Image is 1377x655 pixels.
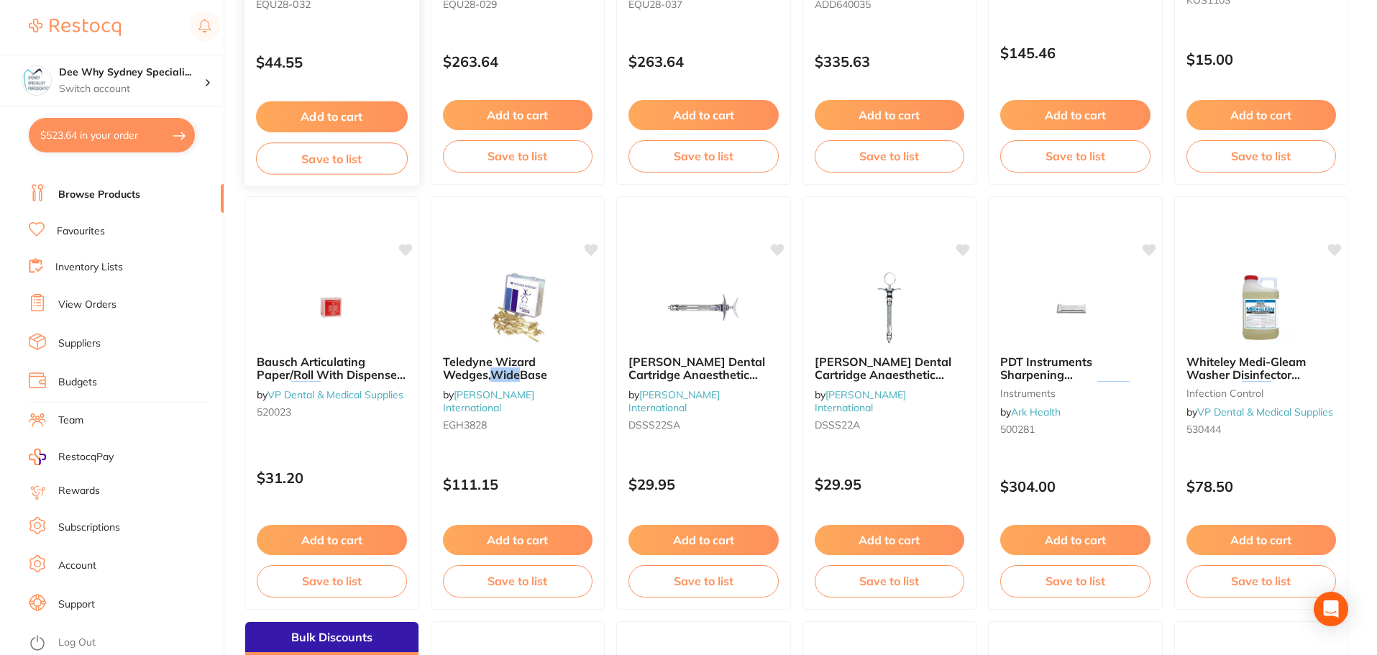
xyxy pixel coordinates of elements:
[256,54,408,70] p: $44.55
[58,298,116,312] a: View Orders
[29,632,219,655] button: Log Out
[815,355,965,382] b: Livingstone Dental Cartridge Anaesthetic Aspirating Syringe, 2.2ml, with Harpoon, Side Loading, P...
[490,367,520,382] em: Wide
[815,140,965,172] button: Save to list
[443,388,534,414] a: [PERSON_NAME] International
[443,476,593,493] p: $111.15
[628,476,779,493] p: $29.95
[628,355,779,382] b: Livingstone Dental Cartridge Anaesthetic Non-Aspirating Syringe, 2.2ml, without Harpoon, Side Loa...
[628,388,720,414] a: [PERSON_NAME] International
[628,525,779,555] button: Add to cart
[443,355,593,382] b: Teledyne Wizard Wedges, Wide Base
[1186,354,1306,395] span: Whiteley Medi-Gleam Washer Disinfector Detergent
[257,406,291,418] span: 520023
[443,525,593,555] button: Add to cart
[815,53,965,70] p: $335.63
[443,565,593,597] button: Save to list
[59,65,204,80] h4: Dee Why Sydney Specialist Periodontics
[29,11,121,44] a: Restocq Logo
[58,521,120,535] a: Subscriptions
[1186,355,1337,382] b: Whiteley Medi-Gleam Washer Disinfector Detergent Wide Neck 5 Litres
[1097,381,1130,395] em: Guide
[443,418,487,431] span: EGH3828
[1214,272,1308,344] img: Whiteley Medi-Gleam Washer Disinfector Detergent Wide Neck 5 Litres
[1000,525,1150,555] button: Add to cart
[256,142,408,175] button: Save to list
[257,470,407,486] p: $31.20
[257,388,403,401] span: by
[57,224,105,239] a: Favourites
[815,388,906,414] a: [PERSON_NAME] International
[1000,423,1035,436] span: 500281
[628,418,680,431] span: DSSS22SA
[443,100,593,130] button: Add to cart
[58,336,101,351] a: Suppliers
[1314,592,1348,626] div: Open Intercom Messenger
[1242,381,1271,395] em: Wide
[1186,423,1221,436] span: 530444
[256,101,408,132] button: Add to cart
[628,140,779,172] button: Save to list
[1000,478,1150,495] p: $304.00
[29,118,195,152] button: $523.64 in your order
[815,418,860,431] span: DSSS22A
[815,388,906,414] span: by
[55,260,123,275] a: Inventory Lists
[1000,100,1150,130] button: Add to cart
[843,272,936,344] img: Livingstone Dental Cartridge Anaesthetic Aspirating Syringe, 2.2ml, with Harpoon, Side Loading, P...
[1186,388,1337,399] small: infection control
[58,484,100,498] a: Rewards
[1000,354,1097,395] span: PDT Instruments Sharpening [PERSON_NAME]
[257,525,407,555] button: Add to cart
[58,375,97,390] a: Budgets
[1000,140,1150,172] button: Save to list
[29,19,121,36] img: Restocq Logo
[29,449,114,465] a: RestocqPay
[1000,406,1061,418] span: by
[1000,388,1150,399] small: instruments
[1000,45,1150,61] p: $145.46
[1186,478,1337,495] p: $78.50
[471,272,564,344] img: Teledyne Wizard Wedges, Wide Base
[58,188,140,202] a: Browse Products
[628,53,779,70] p: $263.64
[815,354,956,408] span: [PERSON_NAME] Dental Cartridge Anaesthetic Aspirating Syringe, 2.2ml, with Harpoon,
[321,381,400,395] span: Red 40u BK14
[257,565,407,597] button: Save to list
[815,525,965,555] button: Add to cart
[1197,406,1333,418] a: VP Dental & Medical Supplies
[267,388,403,401] a: VP Dental & Medical Supplies
[443,53,593,70] p: $263.64
[1186,51,1337,68] p: $15.00
[1011,406,1061,418] a: Ark Health
[628,388,720,414] span: by
[815,565,965,597] button: Save to list
[520,367,547,382] span: Base
[1186,140,1337,172] button: Save to list
[628,565,779,597] button: Save to list
[1186,406,1333,418] span: by
[59,82,204,96] p: Switch account
[1186,525,1337,555] button: Add to cart
[815,100,965,130] button: Add to cart
[1000,565,1150,597] button: Save to list
[1186,100,1337,130] button: Add to cart
[443,140,593,172] button: Save to list
[443,354,536,382] span: Teledyne Wizard Wedges,
[443,388,534,414] span: by
[58,450,114,464] span: RestocqPay
[58,413,83,428] a: Team
[291,381,321,395] em: Wide
[22,66,51,95] img: Dee Why Sydney Specialist Periodontics
[285,272,378,344] img: Bausch Articulating Paper/Roll With Dispenser 16mm Wide Red 40u BK14
[257,354,406,395] span: Bausch Articulating Paper/Roll With Dispenser 16mm
[1186,565,1337,597] button: Save to list
[1000,355,1150,382] b: PDT Instruments Sharpening Gleason Guide
[657,272,750,344] img: Livingstone Dental Cartridge Anaesthetic Non-Aspirating Syringe, 2.2ml, without Harpoon, Side Loa...
[29,449,46,465] img: RestocqPay
[1028,272,1122,344] img: PDT Instruments Sharpening Gleason Guide
[257,355,407,382] b: Bausch Articulating Paper/Roll With Dispenser 16mm Wide Red 40u BK14
[58,597,95,612] a: Support
[58,636,96,650] a: Log Out
[58,559,96,573] a: Account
